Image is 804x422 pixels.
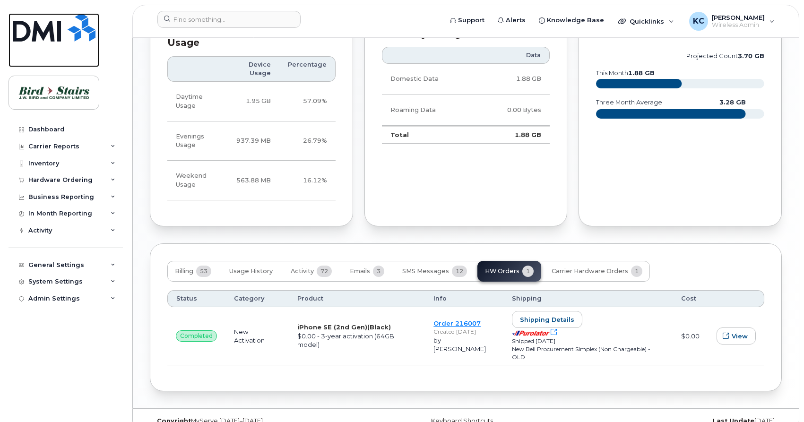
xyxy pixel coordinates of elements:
span: Billing [175,267,193,275]
a: Order 216007 [433,319,481,327]
span: $0.00 - 3-year activation (64GB model) [297,332,394,349]
div: Last Months Data Behavior Usage [167,29,336,48]
iframe: Messenger Launcher [763,381,797,415]
text: 3.28 GB [719,99,746,106]
span: 3 [373,266,384,277]
input: Find something... [157,11,301,28]
div: In Month Data [596,29,764,39]
td: New Activation [225,307,289,365]
span: [PERSON_NAME] [712,14,765,21]
td: Total [382,126,476,144]
th: Data [476,47,550,64]
button: Shipping details [512,311,582,328]
button: View [717,327,756,344]
span: completed [180,332,213,340]
td: 1.88 GB [476,126,550,144]
span: Info [433,294,447,303]
span: Wireless Admin [712,21,765,29]
div: Shipped [DATE] [512,337,664,345]
div: New Bell Procurement Simplex (Non Chargeable) - OLD [512,345,664,361]
td: 57.09% [279,82,336,121]
td: Daytime Usage [167,82,227,121]
td: 937.39 MB [227,121,279,161]
strong: iPhone SE (2nd Gen) [297,323,391,331]
span: Carrier Hardware Orders [552,267,628,275]
span: SMS Messages [402,267,449,275]
span: Cost [681,294,696,303]
th: Percentage [279,56,336,82]
td: 16.12% [279,161,336,200]
span: 72 [317,266,332,277]
td: 26.79% [279,121,336,161]
span: Knowledge Base [547,16,604,25]
span: Usage History [229,267,273,275]
span: Product [297,294,323,303]
text: three month average [596,99,662,106]
img: purolator-9dc0d6913a5419968391dc55414bb4d415dd17fc9089aa56d78149fa0af40473.png [512,330,550,336]
span: 12 [452,266,467,277]
div: Quicklinks [612,12,681,31]
th: Device Usage [227,56,279,82]
span: 1 [631,266,642,277]
span: Alerts [506,16,526,25]
tspan: 1.88 GB [628,69,655,77]
tr: Friday from 6:00pm to Monday 8:00am [167,161,336,200]
span: Status [176,294,197,303]
td: 563.88 MB [227,161,279,200]
span: Category [234,294,264,303]
div: null&#013; [176,330,217,342]
div: Kris Clarke [683,12,781,31]
span: Support [458,16,484,25]
span: Activity [291,267,314,275]
a: Open shipping details in new tab [512,328,557,336]
td: Weekend Usage [167,161,227,200]
div: by [PERSON_NAME] [433,336,495,353]
span: Shipping [512,294,542,303]
a: Support [443,11,491,30]
span: Emails [350,267,370,275]
div: Created [DATE] [433,327,495,336]
span: 53 [196,266,211,277]
td: 1.88 GB [476,64,550,95]
td: 1.95 GB [227,82,279,121]
tr: Weekdays from 6:00pm to 8:00am [167,121,336,161]
td: Domestic Data [382,64,476,95]
div: Past Days Usage [382,29,550,39]
td: 0.00 Bytes [476,95,550,126]
text: projected count [686,52,764,60]
span: Quicklinks [630,17,664,25]
tspan: 3.70 GB [738,52,764,60]
span: View [732,332,748,341]
a: Knowledge Base [532,11,611,30]
span: KC [693,16,704,27]
span: (Black) [367,323,391,331]
a: Alerts [491,11,532,30]
span: Shipping details [520,315,574,324]
td: Roaming Data [382,95,476,126]
td: $0.00 [673,307,708,365]
text: this month [596,69,655,77]
td: Evenings Usage [167,121,227,161]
